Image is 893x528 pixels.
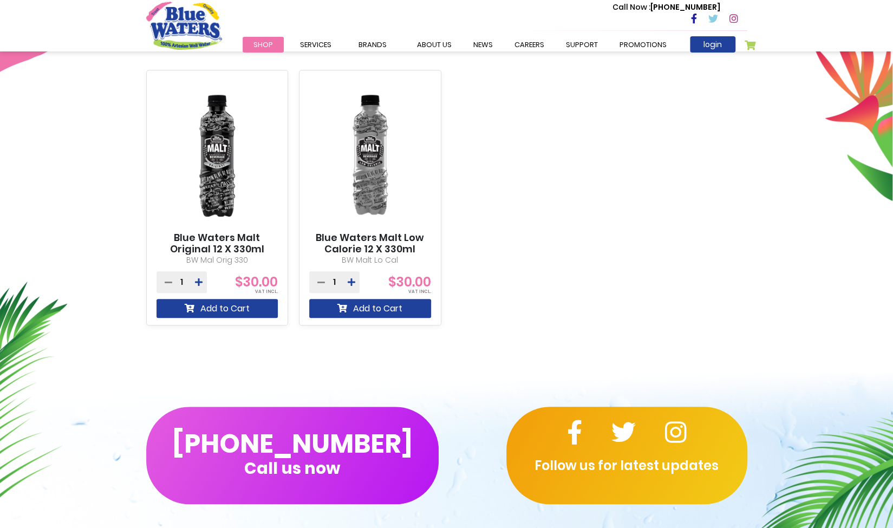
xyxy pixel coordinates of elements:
a: support [555,37,609,53]
a: Promotions [609,37,677,53]
p: BW Mal Orig 330 [157,255,278,266]
button: Add to Cart [309,299,431,318]
a: store logo [146,2,222,49]
span: $30.00 [388,273,431,291]
p: BW Malt Lo Cal [309,255,431,266]
span: Services [300,40,331,50]
a: login [690,36,735,53]
span: Call Now : [612,2,650,12]
p: [PHONE_NUMBER] [612,2,720,13]
a: Blue Waters Malt Original 12 X 330ml [157,232,278,255]
a: about us [406,37,462,53]
button: [PHONE_NUMBER]Call us now [146,407,439,504]
a: careers [504,37,555,53]
img: Blue Waters Malt Low Calorie 12 X 330ml [309,80,431,232]
button: Add to Cart [157,299,278,318]
p: Follow us for latest updates [506,456,747,475]
span: Shop [253,40,273,50]
a: News [462,37,504,53]
img: Blue Waters Malt Original 12 X 330ml [157,80,278,232]
span: Brands [358,40,387,50]
a: Blue Waters Malt Low Calorie 12 X 330ml [309,232,431,255]
span: $30.00 [235,273,278,291]
span: Call us now [244,465,340,471]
